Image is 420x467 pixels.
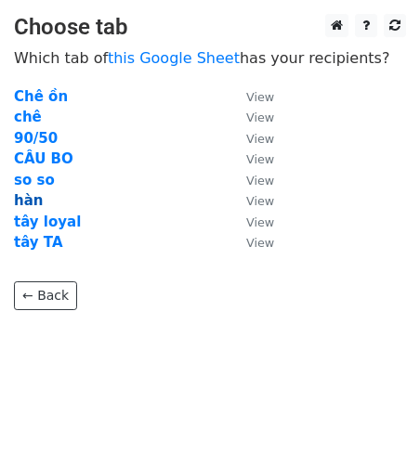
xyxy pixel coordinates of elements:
[246,90,274,104] small: View
[228,192,274,209] a: View
[108,49,240,67] a: this Google Sheet
[246,110,274,124] small: View
[14,14,406,41] h3: Choose tab
[228,88,274,105] a: View
[14,234,63,251] a: tây TA
[246,174,274,188] small: View
[228,150,274,167] a: View
[14,109,42,125] a: chê
[246,152,274,166] small: View
[228,109,274,125] a: View
[246,215,274,229] small: View
[14,172,55,188] a: so so
[228,130,274,147] a: View
[14,48,406,68] p: Which tab of has your recipients?
[14,150,73,167] a: CÂU BO
[14,88,68,105] a: Chê ồn
[14,214,81,230] a: tây loyal
[14,130,58,147] a: 90/50
[246,194,274,208] small: View
[327,378,420,467] iframe: Chat Widget
[228,172,274,188] a: View
[228,214,274,230] a: View
[14,281,77,310] a: ← Back
[246,132,274,146] small: View
[246,236,274,250] small: View
[228,234,274,251] a: View
[14,192,43,209] a: hàn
